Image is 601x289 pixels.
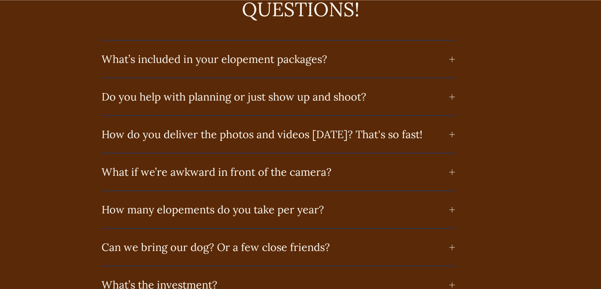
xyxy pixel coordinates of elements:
span: What if we’re awkward in front of the camera? [102,165,450,179]
button: Do you help with planning or just show up and shoot? [102,78,455,115]
span: How many elopements do you take per year? [102,203,450,216]
button: How do you deliver the photos and videos [DATE]? That's so fast! [102,116,455,153]
button: How many elopements do you take per year? [102,191,455,228]
span: Can we bring our dog? Or a few close friends? [102,240,450,254]
span: How do you deliver the photos and videos [DATE]? That's so fast! [102,127,450,141]
button: What if we’re awkward in front of the camera? [102,153,455,190]
span: Do you help with planning or just show up and shoot? [102,90,450,103]
button: What’s included in your elopement packages? [102,40,455,78]
button: Can we bring our dog? Or a few close friends? [102,228,455,266]
span: What’s included in your elopement packages? [102,52,450,66]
